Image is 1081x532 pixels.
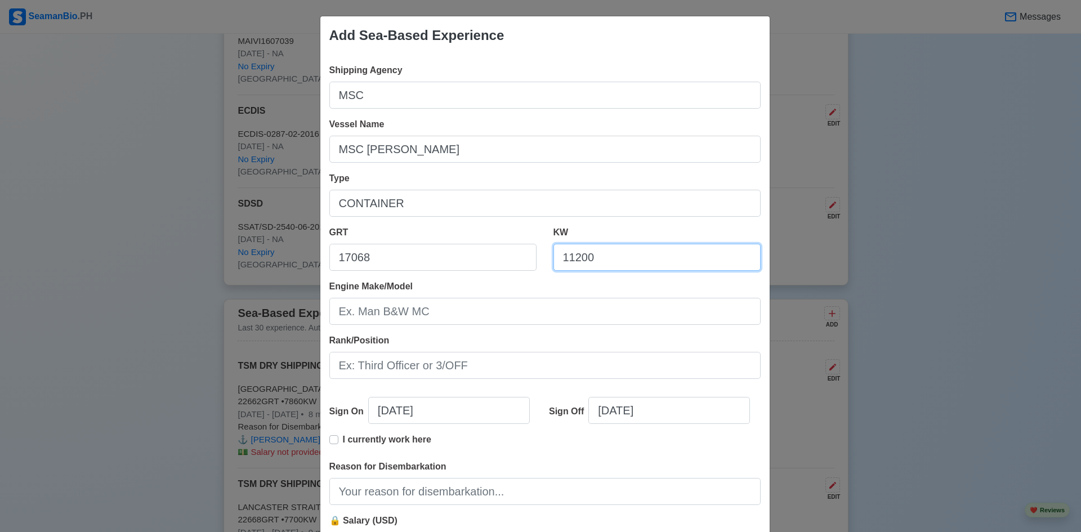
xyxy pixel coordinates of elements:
[343,433,431,446] p: I currently work here
[549,405,588,418] div: Sign Off
[329,281,413,291] span: Engine Make/Model
[329,478,761,505] input: Your reason for disembarkation...
[329,65,403,75] span: Shipping Agency
[329,462,446,471] span: Reason for Disembarkation
[329,82,761,109] input: Ex: Global Gateway
[329,244,537,271] input: 33922
[553,227,569,237] span: KW
[329,352,761,379] input: Ex: Third Officer or 3/OFF
[329,227,349,237] span: GRT
[329,405,368,418] div: Sign On
[329,173,350,183] span: Type
[553,244,761,271] input: 8000
[329,190,761,217] input: Bulk, Container, etc.
[329,298,761,325] input: Ex. Man B&W MC
[329,119,385,129] span: Vessel Name
[329,25,504,46] div: Add Sea-Based Experience
[329,516,397,525] span: 🔒 Salary (USD)
[329,336,390,345] span: Rank/Position
[329,136,761,163] input: Ex: Dolce Vita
